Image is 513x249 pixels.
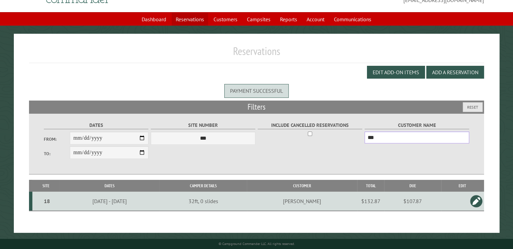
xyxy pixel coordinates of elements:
[60,198,159,204] div: [DATE] - [DATE]
[441,180,484,192] th: Edit
[426,66,484,79] button: Add a Reservation
[219,242,295,246] small: © Campground Commander LLC. All rights reserved.
[209,13,241,26] a: Customers
[44,136,70,142] label: From:
[35,198,58,204] div: 18
[29,101,484,113] h2: Filters
[367,66,425,79] button: Edit Add-on Items
[160,192,247,211] td: 32ft, 0 slides
[330,13,375,26] a: Communications
[44,150,70,157] label: To:
[224,84,289,98] div: Payment successful
[258,121,363,129] label: Include Cancelled Reservations
[151,121,256,129] label: Site Number
[276,13,301,26] a: Reports
[59,180,160,192] th: Dates
[384,192,441,211] td: $107.87
[357,180,384,192] th: Total
[357,192,384,211] td: $132.87
[247,192,357,211] td: [PERSON_NAME]
[243,13,275,26] a: Campsites
[138,13,170,26] a: Dashboard
[384,180,441,192] th: Due
[172,13,208,26] a: Reservations
[463,102,483,112] button: Reset
[160,180,247,192] th: Camper Details
[44,121,149,129] label: Dates
[247,180,357,192] th: Customer
[32,180,59,192] th: Site
[365,121,469,129] label: Customer Name
[29,45,484,63] h1: Reservations
[303,13,329,26] a: Account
